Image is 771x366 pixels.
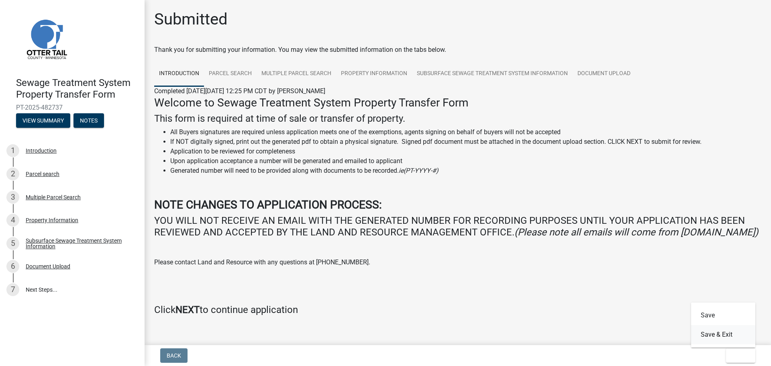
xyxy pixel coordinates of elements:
[6,144,19,157] div: 1
[160,348,188,363] button: Back
[154,198,382,211] strong: NOTE CHANGES TO APPLICATION PROCESS:
[732,352,744,359] span: Exit
[691,325,755,344] button: Save & Exit
[73,113,104,128] button: Notes
[6,168,19,180] div: 2
[6,237,19,250] div: 5
[257,61,336,87] a: Multiple Parcel Search
[26,264,70,269] div: Document Upload
[16,113,70,128] button: View Summary
[170,166,761,176] li: Generated number will need to be provided along with documents to be recorded.
[175,304,200,315] strong: NEXT
[154,304,761,316] h4: Click to continue application
[154,215,761,238] h4: YOU WILL NOT RECEIVE AN EMAIL WITH THE GENERATED NUMBER FOR RECORDING PURPOSES UNTIL YOUR APPLICA...
[399,167,439,174] i: ie(PT-YYYY-#)
[26,238,132,249] div: Subsurface Sewage Treatment System Information
[6,214,19,227] div: 4
[73,118,104,124] wm-modal-confirm: Notes
[170,127,761,137] li: All Buyers signatures are required unless application meets one of the exemptions, agents signing...
[336,61,412,87] a: Property Information
[16,8,76,69] img: Otter Tail County, Minnesota
[167,352,181,359] span: Back
[6,191,19,204] div: 3
[170,156,761,166] li: Upon application acceptance a number will be generated and emailed to applicant
[154,10,228,29] h1: Submitted
[16,77,138,100] h4: Sewage Treatment System Property Transfer Form
[691,306,755,325] button: Save
[26,148,57,153] div: Introduction
[573,61,635,87] a: Document Upload
[6,283,19,296] div: 7
[170,147,761,156] li: Application to be reviewed for completeness
[412,61,573,87] a: Subsurface Sewage Treatment System Information
[154,61,204,87] a: Introduction
[26,171,59,177] div: Parcel search
[154,258,761,267] p: Please contact Land and Resource with any questions at [PHONE_NUMBER].
[204,61,257,87] a: Parcel search
[26,217,78,223] div: Property Information
[6,260,19,273] div: 6
[514,227,758,238] i: (Please note all emails will come from [DOMAIN_NAME])
[154,113,761,125] h4: This form is required at time of sale or transfer of property.
[170,137,761,147] li: If NOT digitally signed, print out the generated pdf to obtain a physical signature. Signed pdf d...
[26,194,81,200] div: Multiple Parcel Search
[154,87,325,95] span: Completed [DATE][DATE] 12:25 PM CDT by [PERSON_NAME]
[16,118,70,124] wm-modal-confirm: Summary
[154,45,761,55] div: Thank you for submitting your information. You may view the submitted information on the tabs below.
[726,348,755,363] button: Exit
[16,104,128,111] span: PT-2025-482737
[154,96,761,110] h3: Welcome to Sewage Treatment System Property Transfer Form
[691,303,755,348] div: Exit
